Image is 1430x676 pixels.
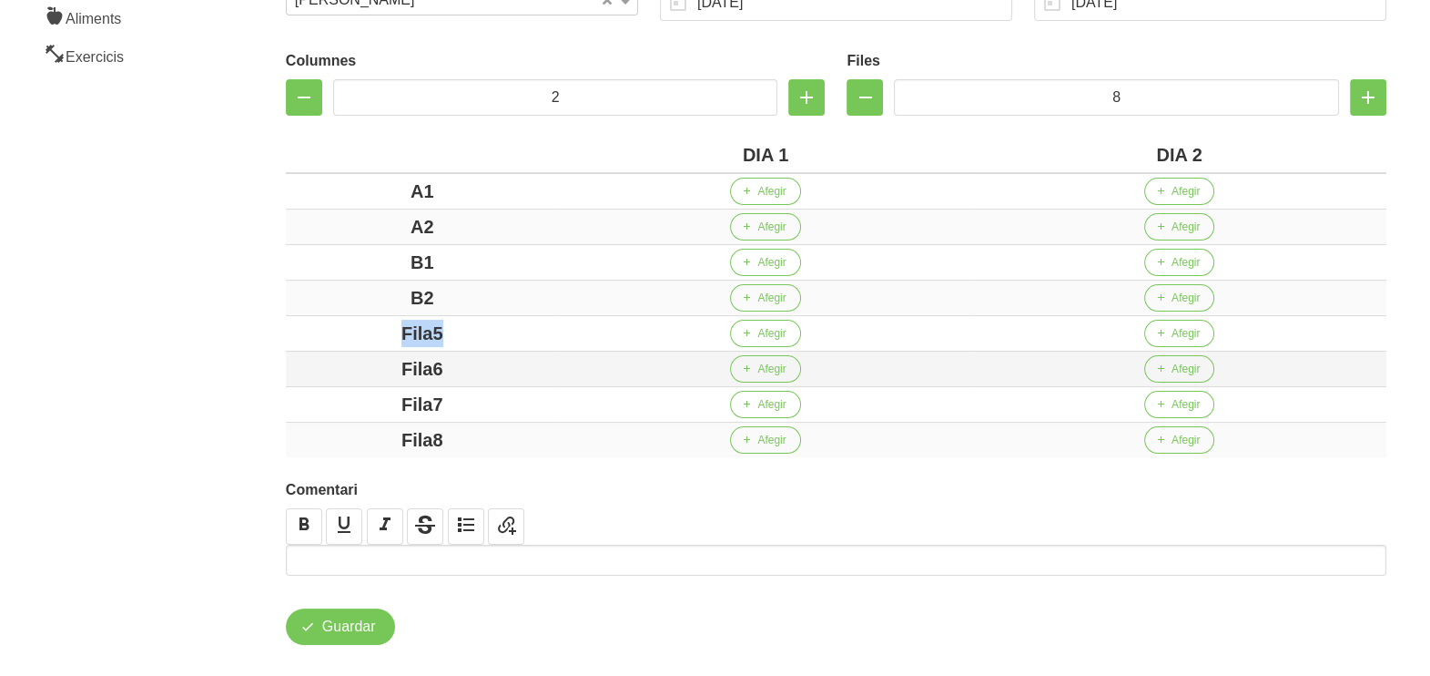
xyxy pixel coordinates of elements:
[730,426,800,454] button: Afegir
[757,361,786,377] span: Afegir
[293,320,552,347] div: Fila5
[757,290,786,306] span: Afegir
[293,178,552,205] div: A1
[293,213,552,241] div: A2
[1144,391,1214,418] button: Afegir
[730,355,800,383] button: Afegir
[757,219,786,235] span: Afegir
[757,396,786,413] span: Afegir
[757,254,786,271] span: Afegir
[322,616,376,638] span: Guardar
[33,36,188,74] a: Exercicis
[1171,290,1200,306] span: Afegir
[1171,219,1200,235] span: Afegir
[979,141,1379,169] div: DIA 2
[1144,426,1214,454] button: Afegir
[730,249,800,276] button: Afegir
[293,355,552,383] div: Fila6
[293,284,552,312] div: B2
[730,284,800,312] button: Afegir
[1171,183,1200,200] span: Afegir
[757,183,786,200] span: Afegir
[1171,254,1200,271] span: Afegir
[757,325,786,342] span: Afegir
[757,432,786,448] span: Afegir
[566,141,966,169] div: DIA 1
[286,479,1386,501] label: Comentari
[730,391,800,418] button: Afegir
[1144,284,1214,312] button: Afegir
[1144,320,1214,347] button: Afegir
[293,426,552,454] div: Fila8
[1171,325,1200,342] span: Afegir
[1171,432,1200,448] span: Afegir
[730,178,800,205] button: Afegir
[847,50,1386,72] label: Files
[286,50,826,72] label: Columnes
[293,391,552,418] div: Fila7
[1144,213,1214,241] button: Afegir
[730,213,800,241] button: Afegir
[286,609,395,645] button: Guardar
[1171,396,1200,413] span: Afegir
[1144,355,1214,383] button: Afegir
[730,320,800,347] button: Afegir
[293,249,552,276] div: B1
[1171,361,1200,377] span: Afegir
[1144,178,1214,205] button: Afegir
[1144,249,1214,276] button: Afegir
